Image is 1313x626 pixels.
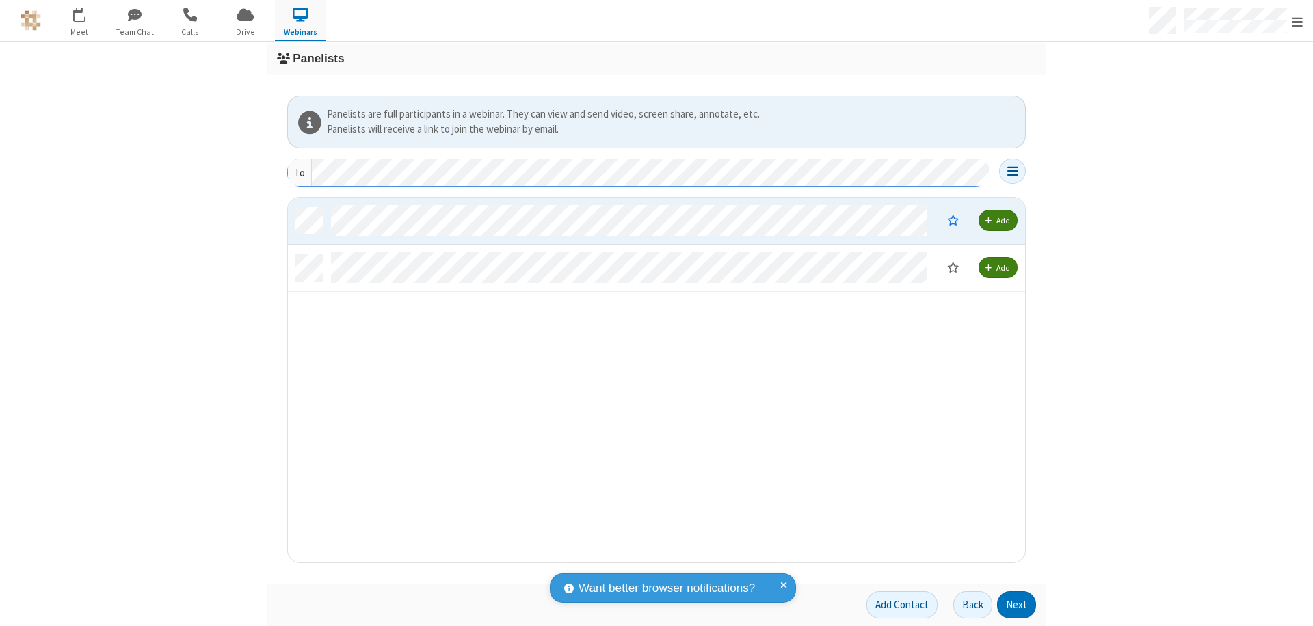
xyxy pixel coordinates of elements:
[997,591,1036,618] button: Next
[999,159,1026,184] button: Open menu
[275,26,326,38] span: Webinars
[109,26,160,38] span: Team Chat
[82,8,91,18] div: 3
[327,122,1020,137] div: Panelists will receive a link to join the webinar by email.
[866,591,938,618] button: Add Contact
[288,198,1026,564] div: grid
[327,107,1020,122] div: Panelists are full participants in a webinar. They can view and send video, screen share, annotat...
[220,26,271,38] span: Drive
[979,257,1018,278] button: Add
[1279,590,1303,616] iframe: Chat
[288,159,312,186] div: To
[953,591,992,618] button: Back
[579,580,755,597] span: Want better browser notifications?
[53,26,105,38] span: Meet
[938,256,968,279] button: Moderator
[164,26,215,38] span: Calls
[938,208,968,232] button: Moderator
[996,215,1010,226] span: Add
[277,52,1036,65] h3: Panelists
[979,210,1018,231] button: Add
[21,10,41,31] img: QA Selenium DO NOT DELETE OR CHANGE
[875,598,929,611] span: Add Contact
[996,262,1010,273] span: Add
